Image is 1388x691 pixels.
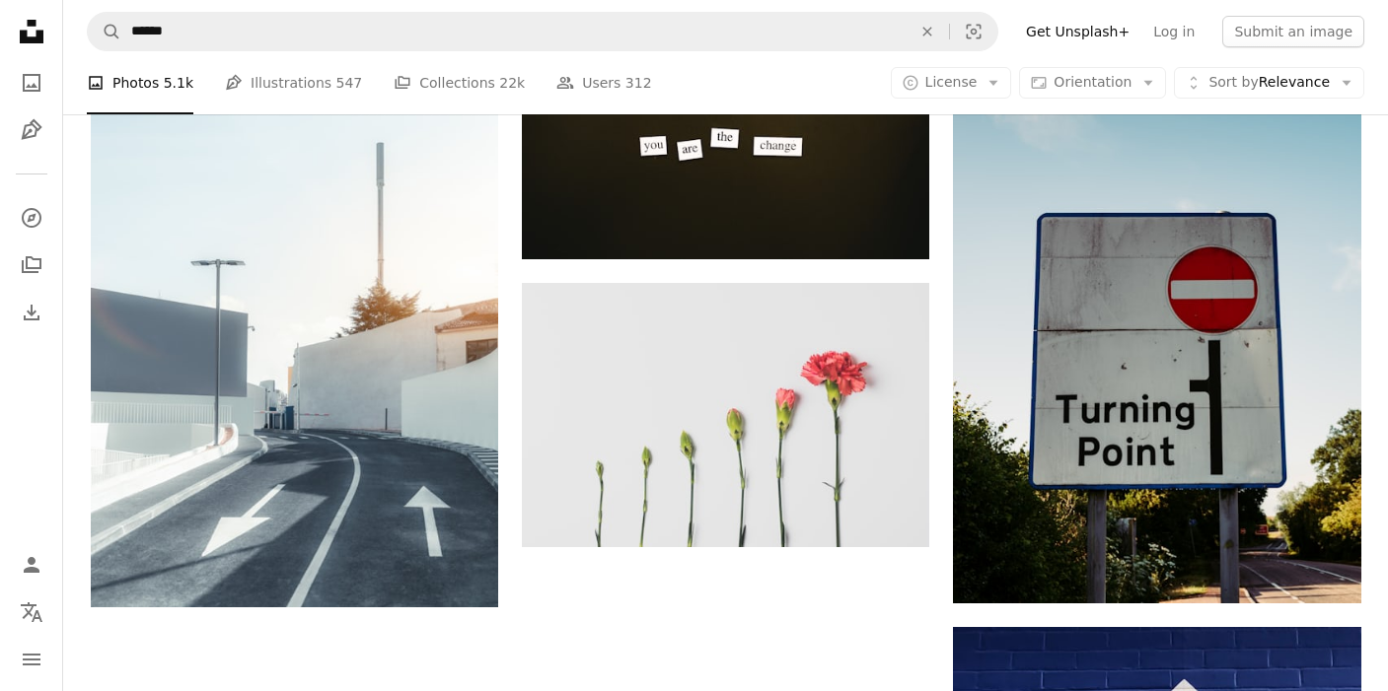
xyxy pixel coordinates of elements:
[12,63,51,103] a: Photos
[1054,74,1132,90] span: Orientation
[91,293,498,311] a: A vertical view of a narrow two-lane asphalt road following to the barrier in the end with opposi...
[87,12,998,51] form: Find visuals sitewide
[1019,67,1166,99] button: Orientation
[12,12,51,55] a: Home — Unsplash
[906,13,949,50] button: Clear
[1208,74,1258,90] span: Sort by
[12,592,51,632] button: Language
[625,72,652,94] span: 312
[225,51,362,114] a: Illustrations 547
[556,51,651,114] a: Users 312
[522,283,929,548] img: pink flower on white background
[12,640,51,679] button: Menu
[394,51,525,114] a: Collections 22k
[1174,67,1364,99] button: Sort byRelevance
[522,405,929,423] a: pink flower on white background
[953,288,1360,306] a: white and red no smoking sign
[12,245,51,285] a: Collections
[522,118,929,136] a: a refrigerator door with magnets that say come, the change, and come
[950,13,997,50] button: Visual search
[1222,16,1364,47] button: Submit an image
[499,72,525,94] span: 22k
[925,74,978,90] span: License
[1141,16,1206,47] a: Log in
[12,110,51,150] a: Illustrations
[12,198,51,238] a: Explore
[12,293,51,332] a: Download History
[336,72,363,94] span: 547
[88,13,121,50] button: Search Unsplash
[1014,16,1141,47] a: Get Unsplash+
[12,545,51,585] a: Log in / Sign up
[1208,73,1330,93] span: Relevance
[891,67,1012,99] button: License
